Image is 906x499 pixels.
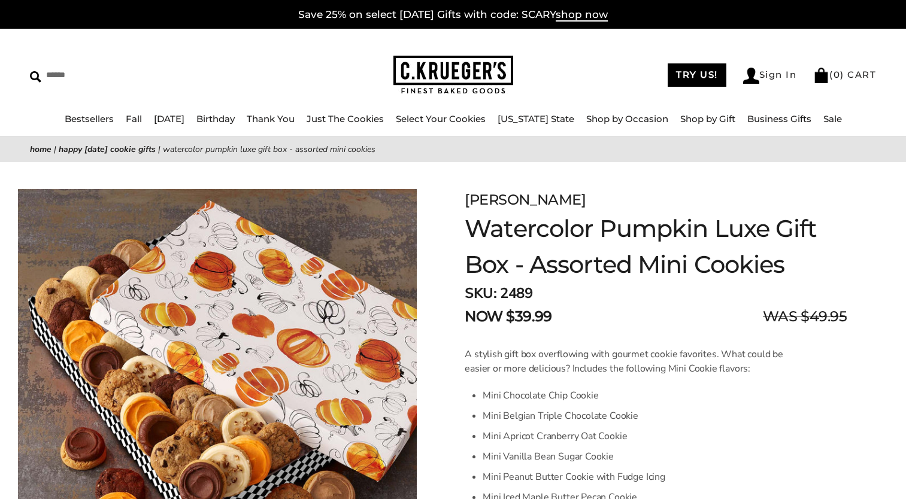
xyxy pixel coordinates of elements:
[65,113,114,124] a: Bestsellers
[813,69,876,80] a: (0) CART
[483,406,792,426] li: Mini Belgian Triple Chocolate Cookie
[30,66,231,84] input: Search
[465,306,552,327] span: NOW $39.99
[763,306,847,327] span: WAS $49.95
[465,189,847,211] div: [PERSON_NAME]
[680,113,735,124] a: Shop by Gift
[465,347,792,376] p: A stylish gift box overflowing with gourmet cookie favorites. What could be easier or more delici...
[30,142,876,156] nav: breadcrumbs
[743,68,797,84] a: Sign In
[483,467,792,487] li: Mini Peanut Butter Cookie with Fudge Icing
[393,56,513,95] img: C.KRUEGER'S
[59,144,156,155] a: Happy [DATE] Cookie Gifts
[465,284,496,303] strong: SKU:
[298,8,608,22] a: Save 25% on select [DATE] Gifts with code: SCARYshop now
[813,68,829,83] img: Bag
[743,68,759,84] img: Account
[163,144,375,155] span: Watercolor Pumpkin Luxe Gift Box - Assorted Mini Cookies
[500,284,532,303] span: 2489
[126,113,142,124] a: Fall
[54,144,56,155] span: |
[556,8,608,22] span: shop now
[396,113,486,124] a: Select Your Cookies
[483,385,792,406] li: Mini Chocolate Chip Cookie
[465,211,847,282] h1: Watercolor Pumpkin Luxe Gift Box - Assorted Mini Cookies
[307,113,384,124] a: Just The Cookies
[30,71,41,83] img: Search
[483,426,792,446] li: Mini Apricot Cranberry Oat Cookie
[196,113,235,124] a: Birthday
[823,113,842,124] a: Sale
[158,144,160,155] span: |
[586,113,668,124] a: Shop by Occasion
[747,113,811,124] a: Business Gifts
[247,113,295,124] a: Thank You
[834,69,841,80] span: 0
[154,113,184,124] a: [DATE]
[30,144,51,155] a: Home
[483,446,792,467] li: Mini Vanilla Bean Sugar Cookie
[668,63,726,87] a: TRY US!
[498,113,574,124] a: [US_STATE] State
